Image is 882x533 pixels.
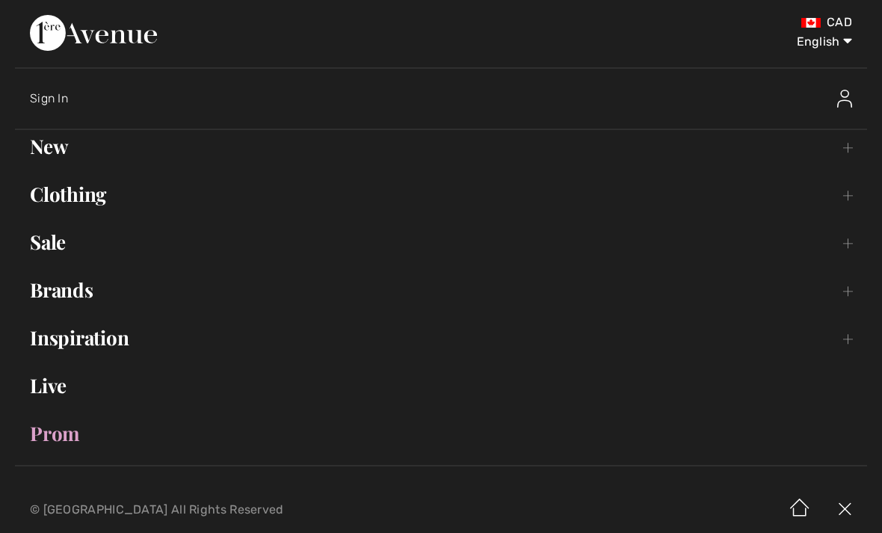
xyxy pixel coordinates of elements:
[15,321,867,354] a: Inspiration
[30,91,68,105] span: Sign In
[15,178,867,211] a: Clothing
[30,15,157,51] img: 1ère Avenue
[519,15,852,30] div: CAD
[777,487,822,533] img: Home
[15,274,867,306] a: Brands
[822,487,867,533] img: X
[15,417,867,450] a: Prom
[30,505,518,515] p: © [GEOGRAPHIC_DATA] All Rights Reserved
[15,226,867,259] a: Sale
[837,90,852,108] img: Sign In
[30,75,867,123] a: Sign InSign In
[15,130,867,163] a: New
[15,369,867,402] a: Live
